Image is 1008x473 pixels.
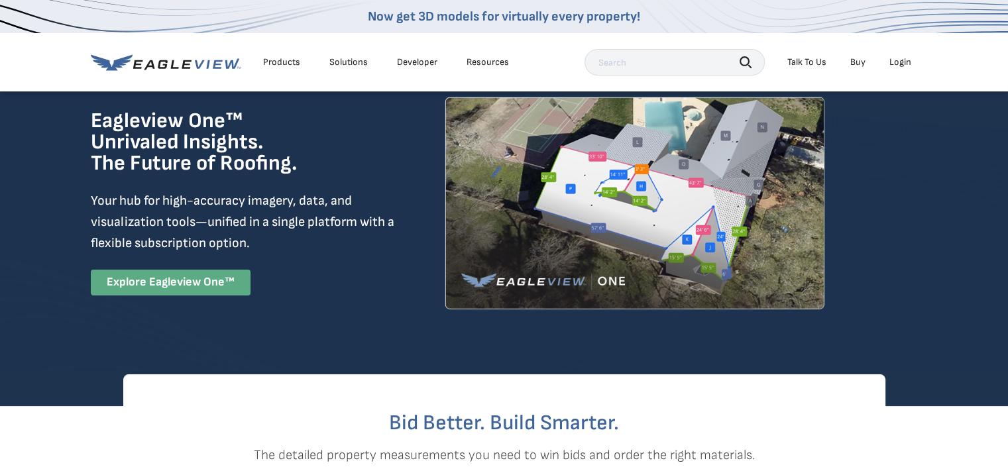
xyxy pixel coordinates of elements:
input: Search [585,49,765,76]
div: Solutions [329,56,368,68]
a: Now get 3D models for virtually every property! [368,9,640,25]
h1: Eagleview One™ Unrivaled Insights. The Future of Roofing. [91,111,364,174]
a: Developer [397,56,437,68]
div: Resources [467,56,509,68]
div: Talk To Us [787,56,826,68]
div: Products [263,56,300,68]
a: Explore Eagleview One™ [91,270,251,295]
p: Your hub for high-accuracy imagery, data, and visualization tools—unified in a single platform wi... [91,190,397,254]
div: Login [889,56,911,68]
h2: Bid Better. Build Smarter. [123,413,885,434]
p: The detailed property measurements you need to win bids and order the right materials. [123,445,885,466]
a: Buy [850,56,866,68]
